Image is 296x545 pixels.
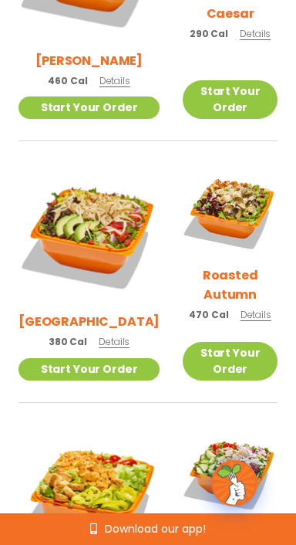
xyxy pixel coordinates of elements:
[190,27,228,41] span: 290 Cal
[99,335,129,348] span: Details
[183,266,277,304] h2: Roasted Autumn
[18,96,160,119] a: Start Your Order
[105,523,206,534] span: Download our app!
[90,523,206,534] a: Download our app!
[183,426,277,521] img: Product photo for Greek Salad
[183,342,277,381] a: Start Your Order
[99,74,130,87] span: Details
[35,51,143,70] h2: [PERSON_NAME]
[189,308,228,322] span: 470 Cal
[183,80,277,119] a: Start Your Order
[213,462,256,505] img: wpChatIcon
[240,308,271,321] span: Details
[49,335,87,349] span: 380 Cal
[18,164,160,306] img: Product photo for BBQ Ranch Salad
[183,164,277,259] img: Product photo for Roasted Autumn Salad
[18,358,160,381] a: Start Your Order
[207,4,254,23] h2: Caesar
[18,312,160,331] h2: [GEOGRAPHIC_DATA]
[48,74,87,88] span: 460 Cal
[240,27,271,40] span: Details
